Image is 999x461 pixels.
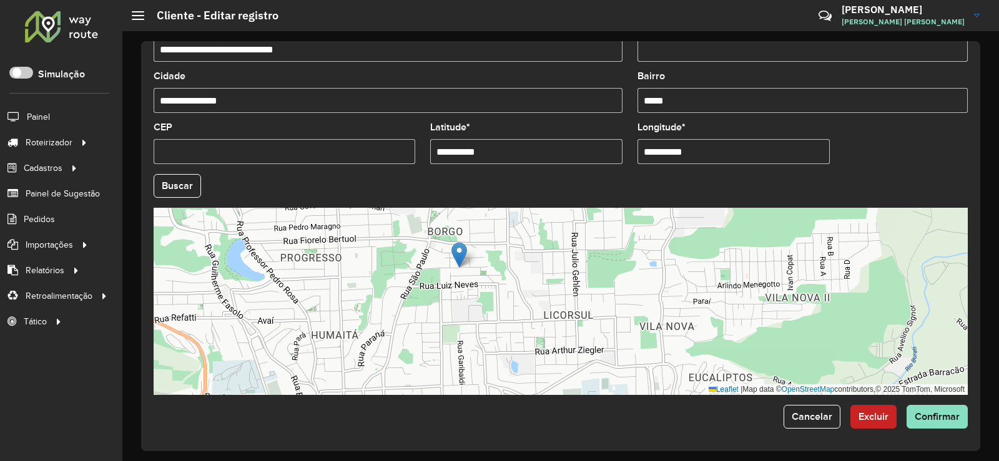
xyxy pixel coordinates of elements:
label: CEP [154,120,172,135]
label: Longitude [637,120,686,135]
span: Painel [27,110,50,124]
label: Cidade [154,69,185,84]
button: Excluir [850,405,897,429]
button: Cancelar [784,405,840,429]
span: Retroalimentação [26,289,92,303]
div: Map data © contributors,© 2025 TomTom, Microsoft [706,384,968,395]
span: Painel de Sugestão [26,187,100,200]
span: Cancelar [792,411,832,422]
span: | [741,385,742,394]
span: Importações [26,238,73,251]
h2: Cliente - Editar registro [144,9,278,22]
button: Confirmar [907,405,968,429]
label: Simulação [38,67,85,82]
a: Contato Rápido [812,2,839,29]
a: Leaflet [709,385,739,394]
span: Confirmar [915,411,960,422]
span: Pedidos [24,213,55,226]
span: Relatórios [26,264,64,277]
a: OpenStreetMap [782,385,835,394]
span: Roteirizador [26,136,72,149]
label: Latitude [430,120,470,135]
span: [PERSON_NAME] [PERSON_NAME] [842,16,965,27]
label: Bairro [637,69,665,84]
img: Marker [451,242,467,268]
span: Excluir [859,411,888,422]
button: Buscar [154,174,201,198]
span: Cadastros [24,162,62,175]
span: Tático [24,315,47,328]
h3: [PERSON_NAME] [842,4,965,16]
